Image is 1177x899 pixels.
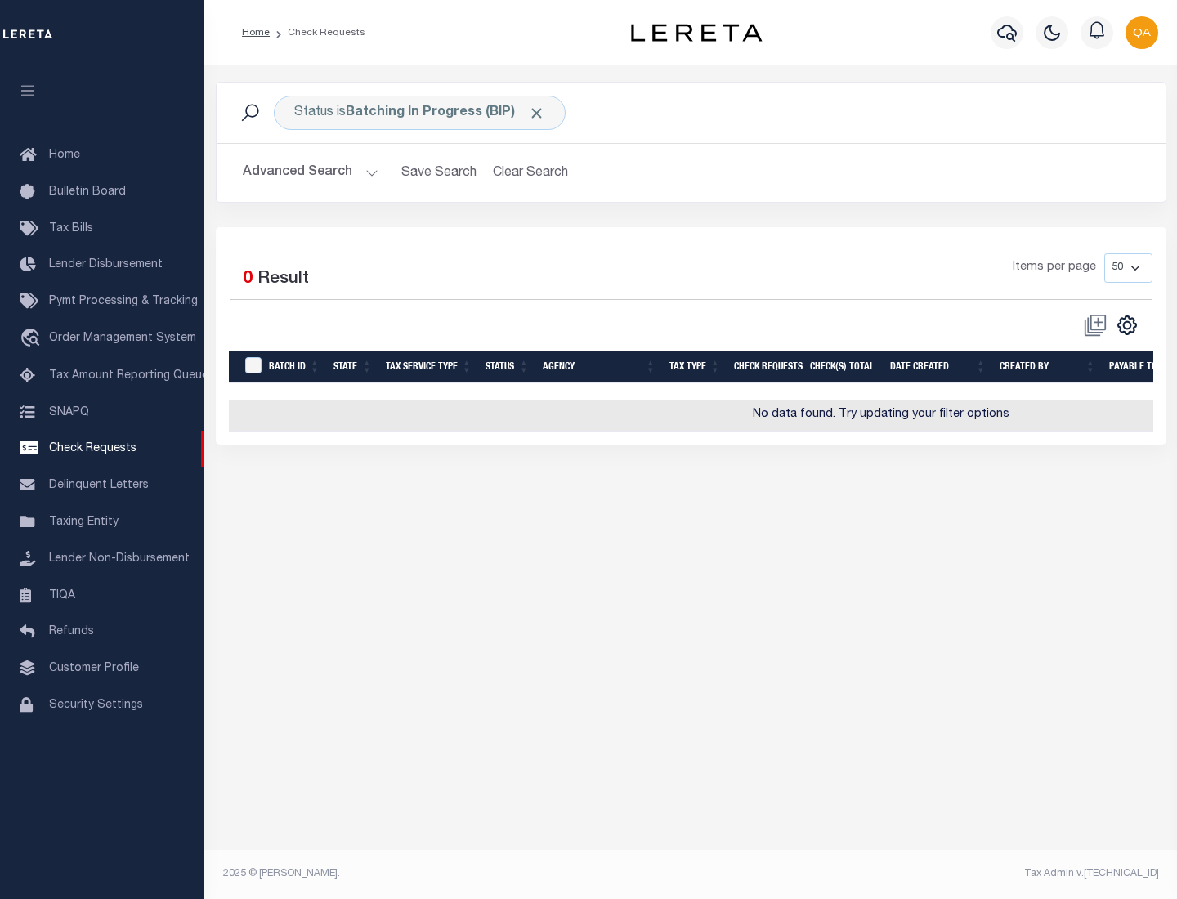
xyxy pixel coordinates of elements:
span: Lender Non-Disbursement [49,553,190,565]
th: Check(s) Total [803,351,884,384]
th: Created By: activate to sort column ascending [993,351,1103,384]
span: Check Requests [49,443,136,454]
span: Lender Disbursement [49,259,163,271]
span: SNAPQ [49,406,89,418]
b: Batching In Progress (BIP) [346,106,545,119]
th: Batch Id: activate to sort column ascending [262,351,327,384]
div: 2025 © [PERSON_NAME]. [211,866,691,881]
th: Agency: activate to sort column ascending [536,351,663,384]
button: Save Search [392,157,486,189]
div: Status is [274,96,566,130]
span: Delinquent Letters [49,480,149,491]
span: Order Management System [49,333,196,344]
div: Tax Admin v.[TECHNICAL_ID] [703,866,1159,881]
th: Tax Service Type: activate to sort column ascending [379,351,479,384]
button: Clear Search [486,157,575,189]
span: Home [49,150,80,161]
span: Tax Amount Reporting Queue [49,370,208,382]
span: Security Settings [49,700,143,711]
th: Check Requests [727,351,803,384]
span: Bulletin Board [49,186,126,198]
span: Taxing Entity [49,517,119,528]
span: TIQA [49,589,75,601]
button: Advanced Search [243,157,378,189]
span: Items per page [1013,259,1096,277]
a: Home [242,28,270,38]
span: Refunds [49,626,94,637]
i: travel_explore [20,329,46,350]
span: Tax Bills [49,223,93,235]
img: svg+xml;base64,PHN2ZyB4bWxucz0iaHR0cDovL3d3dy53My5vcmcvMjAwMC9zdmciIHBvaW50ZXItZXZlbnRzPSJub25lIi... [1126,16,1158,49]
label: Result [257,266,309,293]
th: Status: activate to sort column ascending [479,351,536,384]
th: Date Created: activate to sort column ascending [884,351,993,384]
span: Click to Remove [528,105,545,122]
img: logo-dark.svg [631,24,762,42]
span: Pymt Processing & Tracking [49,296,198,307]
th: Tax Type: activate to sort column ascending [663,351,727,384]
span: Customer Profile [49,663,139,674]
li: Check Requests [270,25,365,40]
th: State: activate to sort column ascending [327,351,379,384]
span: 0 [243,271,253,288]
